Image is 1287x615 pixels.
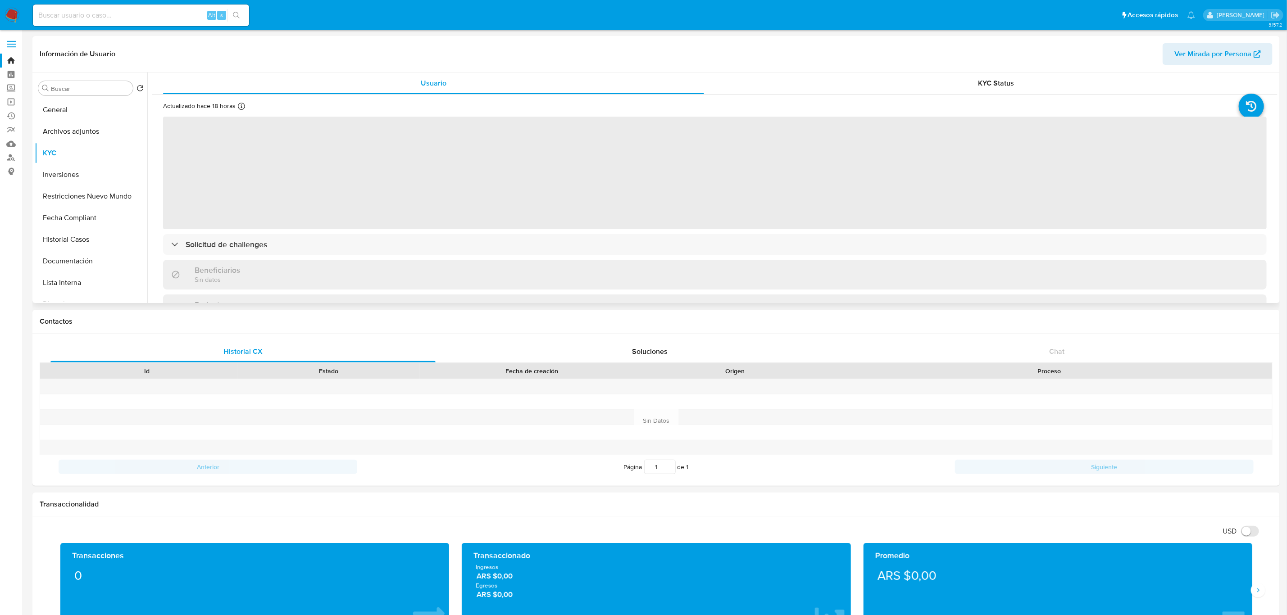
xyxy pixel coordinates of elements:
[136,85,144,95] button: Volver al orden por defecto
[35,250,147,272] button: Documentación
[624,460,689,474] span: Página de
[421,78,446,88] span: Usuario
[163,234,1267,255] div: Solicitud de challenges
[244,366,414,375] div: Estado
[955,460,1254,474] button: Siguiente
[35,142,147,164] button: KYC
[40,500,1273,509] h1: Transaccionalidad
[33,9,249,21] input: Buscar usuario o caso...
[59,460,357,474] button: Anterior
[195,265,240,275] h3: Beneficiarios
[426,366,638,375] div: Fecha de creación
[1128,10,1178,20] span: Accesos rápidos
[186,240,267,249] h3: Solicitud de challenges
[832,366,1266,375] div: Proceso
[632,346,668,357] span: Soluciones
[35,294,147,315] button: Direcciones
[163,117,1267,229] span: ‌
[35,185,147,207] button: Restricciones Nuevo Mundo
[208,11,215,19] span: Alt
[1187,11,1195,19] a: Notificaciones
[220,11,223,19] span: s
[1163,43,1273,65] button: Ver Mirada por Persona
[1174,43,1251,65] span: Ver Mirada por Persona
[687,462,689,471] span: 1
[163,260,1267,289] div: BeneficiariosSin datos
[223,346,263,357] span: Historial CX
[51,85,129,93] input: Buscar
[1271,10,1280,20] a: Salir
[35,164,147,185] button: Inversiones
[195,275,240,284] p: Sin datos
[35,99,147,121] button: General
[35,272,147,294] button: Lista Interna
[1049,346,1064,357] span: Chat
[40,317,1273,326] h1: Contactos
[42,85,49,92] button: Buscar
[1217,11,1268,19] p: andres.vilosio@mercadolibre.com
[163,102,236,110] p: Actualizado hace 18 horas
[35,229,147,250] button: Historial Casos
[62,366,232,375] div: Id
[35,207,147,229] button: Fecha Compliant
[35,121,147,142] button: Archivos adjuntos
[978,78,1014,88] span: KYC Status
[163,294,1267,324] div: Parientes
[227,9,246,22] button: search-icon
[650,366,820,375] div: Origen
[40,50,115,59] h1: Información de Usuario
[195,300,228,310] h3: Parientes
